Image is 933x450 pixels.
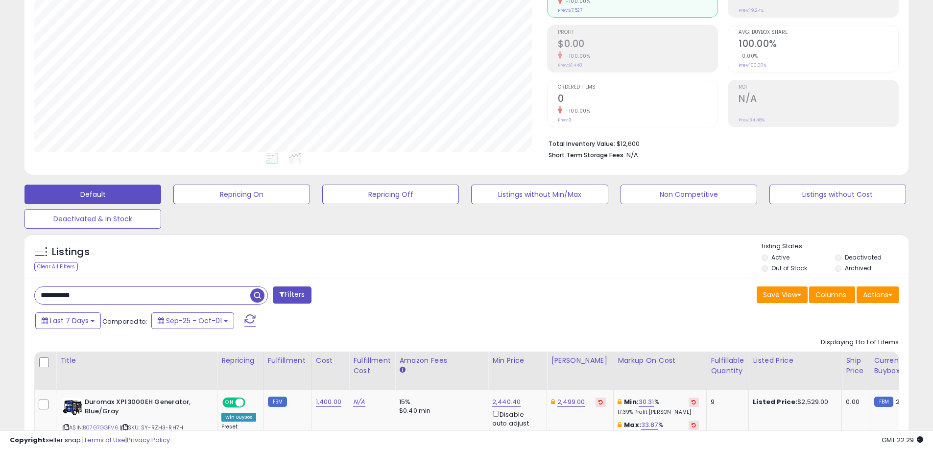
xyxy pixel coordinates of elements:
[221,413,256,422] div: Win BuyBox
[626,150,638,160] span: N/A
[557,397,585,407] a: 2,499.00
[845,264,871,272] label: Archived
[739,7,764,13] small: Prev: 19.24%
[551,355,609,366] div: [PERSON_NAME]
[874,355,925,376] div: Current Buybox Price
[618,399,622,405] i: This overrides the store level min markup for this listing
[316,355,345,366] div: Cost
[711,355,744,376] div: Fulfillable Quantity
[618,398,699,416] div: %
[711,398,741,406] div: 9
[618,409,699,416] p: 17.39% Profit [PERSON_NAME]
[769,185,906,204] button: Listings without Cost
[24,185,161,204] button: Default
[771,264,807,272] label: Out of Stock
[151,312,234,329] button: Sep-25 - Oct-01
[166,316,222,326] span: Sep-25 - Oct-01
[639,397,654,407] a: 30.31
[757,286,808,303] button: Save View
[399,366,405,375] small: Amazon Fees.
[399,406,480,415] div: $0.40 min
[35,312,101,329] button: Last 7 Days
[127,435,170,445] a: Privacy Policy
[562,52,590,60] small: -100.00%
[549,151,625,159] b: Short Term Storage Fees:
[223,399,236,407] span: ON
[614,352,707,390] th: The percentage added to the cost of goods (COGS) that forms the calculator for Min & Max prices.
[558,7,582,13] small: Prev: $7,527
[739,38,898,51] h2: 100.00%
[60,355,213,366] div: Title
[739,62,766,68] small: Prev: 100.00%
[10,436,170,445] div: seller snap | |
[322,185,459,204] button: Repricing Off
[221,355,260,366] div: Repricing
[492,409,539,437] div: Disable auto adjust min
[173,185,310,204] button: Repricing On
[558,85,718,90] span: Ordered Items
[34,262,78,271] div: Clear All Filters
[809,286,855,303] button: Columns
[618,421,699,439] div: %
[641,420,658,430] a: 33.87
[273,286,311,304] button: Filters
[244,399,260,407] span: OFF
[771,253,789,261] label: Active
[63,398,82,417] img: 51wETel+hML._SL40_.jpg
[50,316,89,326] span: Last 7 Days
[815,290,846,300] span: Columns
[598,400,603,404] i: Revert to store-level Dynamic Max Price
[492,397,521,407] a: 2,440.40
[739,85,898,90] span: ROI
[353,355,391,376] div: Fulfillment Cost
[621,185,757,204] button: Non Competitive
[753,355,837,366] div: Listed Price
[618,355,702,366] div: Markup on Cost
[316,397,341,407] a: 1,400.00
[558,117,572,123] small: Prev: 3
[624,397,639,406] b: Min:
[558,30,718,35] span: Profit
[753,397,797,406] b: Listed Price:
[268,397,287,407] small: FBM
[739,93,898,106] h2: N/A
[549,140,615,148] b: Total Inventory Value:
[882,435,923,445] span: 2025-10-9 22:29 GMT
[399,355,484,366] div: Amazon Fees
[63,398,210,443] div: ASIN:
[846,355,865,376] div: Ship Price
[874,397,893,407] small: FBM
[492,355,543,366] div: Min Price
[739,52,758,60] small: 0.00%
[551,399,555,405] i: This overrides the store level Dynamic Max Price for this listing
[85,398,204,418] b: Duromax XP13000EH Generator, Blue/Gray
[762,242,909,251] p: Listing States:
[624,420,641,429] b: Max:
[24,209,161,229] button: Deactivated & In Stock
[753,398,834,406] div: $2,529.00
[692,400,696,404] i: Revert to store-level Min Markup
[353,397,365,407] a: N/A
[558,93,718,106] h2: 0
[896,397,912,406] span: 2529
[821,338,899,347] div: Displaying 1 to 1 of 1 items
[846,398,862,406] div: 0.00
[268,355,308,366] div: Fulfillment
[739,30,898,35] span: Avg. Buybox Share
[52,245,90,259] h5: Listings
[549,137,891,149] li: $12,600
[471,185,608,204] button: Listings without Min/Max
[84,435,125,445] a: Terms of Use
[102,317,147,326] span: Compared to:
[558,62,582,68] small: Prev: $1,448
[562,107,590,115] small: -100.00%
[558,38,718,51] h2: $0.00
[10,435,46,445] strong: Copyright
[845,253,882,261] label: Deactivated
[857,286,899,303] button: Actions
[399,398,480,406] div: 15%
[739,117,765,123] small: Prev: 34.48%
